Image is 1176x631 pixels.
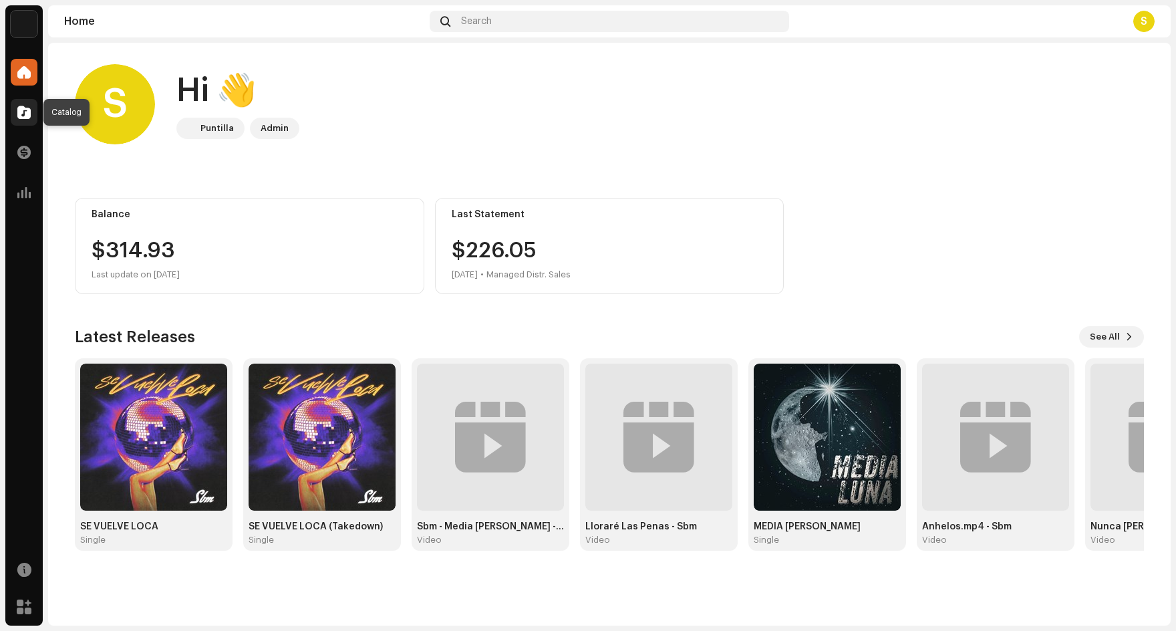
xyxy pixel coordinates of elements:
div: Home [64,16,424,27]
re-o-card-value: Balance [75,198,424,294]
div: Single [249,535,274,545]
div: Hi 👋 [176,70,299,112]
div: SE VUELVE LOCA [80,521,227,532]
img: 5c468334-e295-488c-81a1-a65f7c2c1f71 [754,364,901,511]
div: MEDIA [PERSON_NAME] [754,521,901,532]
div: Puntilla [200,120,234,136]
div: Video [1090,535,1115,545]
div: Anhelos.mp4 - Sbm [922,521,1069,532]
div: [DATE] [452,267,478,283]
span: Search [461,16,492,27]
span: See All [1090,324,1120,350]
img: a6437e74-8c8e-4f74-a1ce-131745af0155 [179,120,195,136]
div: Last update on [DATE] [92,267,408,283]
div: Managed Distr. Sales [486,267,571,283]
img: b8dc9f36-ffaa-4511-94c9-90f77814fc53 [80,364,227,511]
div: Admin [261,120,289,136]
div: SE VUELVE LOCA (Takedown) [249,521,396,532]
div: Balance [92,209,408,220]
div: Video [417,535,442,545]
button: See All [1079,326,1144,348]
div: S [75,64,155,144]
div: Lloraré Las Penas - Sbm [585,521,732,532]
h3: Latest Releases [75,326,195,348]
div: Single [80,535,106,545]
img: c20fad93-58ac-4da8-adfe-53d5abe9e64a [249,364,396,511]
re-o-card-value: Last Statement [435,198,784,294]
div: • [480,267,484,283]
div: Single [754,535,779,545]
div: Video [922,535,947,545]
div: S [1133,11,1155,32]
div: Sbm - Media [PERSON_NAME] - Sbm [417,521,564,532]
div: Last Statement [452,209,768,220]
div: Video [585,535,610,545]
img: a6437e74-8c8e-4f74-a1ce-131745af0155 [11,11,37,37]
